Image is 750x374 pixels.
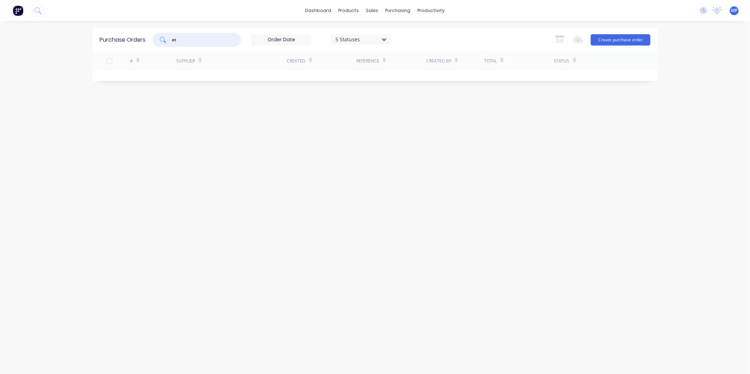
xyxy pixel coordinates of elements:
div: Purchase Orders [100,36,145,44]
img: Factory [13,5,23,16]
span: MP [731,7,738,14]
div: Supplier [176,58,195,64]
div: Status [554,58,570,64]
div: productivity [414,5,448,16]
div: Total [484,58,497,64]
a: dashboard [302,5,335,16]
button: Create purchase order [591,34,650,46]
div: 5 Statuses [336,36,386,43]
div: # [130,58,133,64]
div: Created [287,58,305,64]
div: sales [363,5,382,16]
div: Created By [426,58,451,64]
div: products [335,5,363,16]
div: purchasing [382,5,414,16]
input: Search purchase orders... [171,36,230,43]
div: Reference [356,58,379,64]
input: Order Date [252,35,311,45]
